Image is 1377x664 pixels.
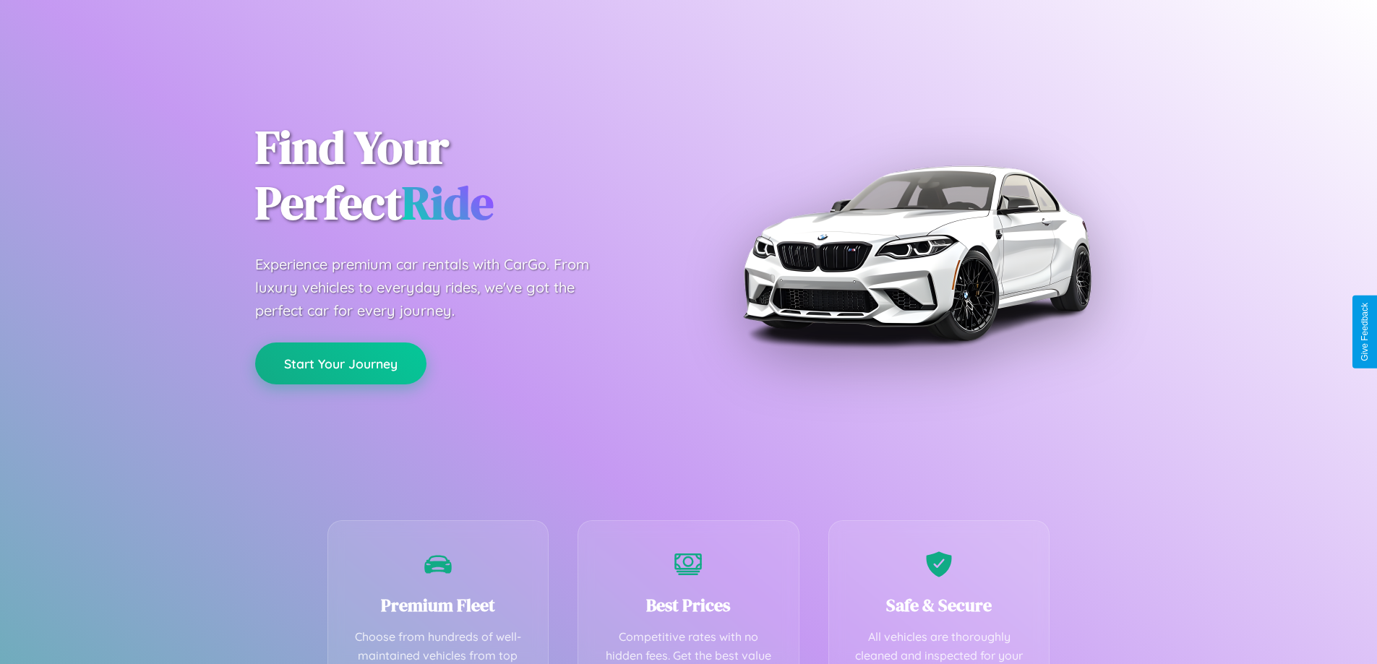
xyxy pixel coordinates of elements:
span: Ride [402,171,494,234]
h3: Premium Fleet [350,593,527,617]
button: Start Your Journey [255,342,426,384]
img: Premium BMW car rental vehicle [736,72,1097,434]
div: Give Feedback [1360,303,1370,361]
h3: Best Prices [600,593,777,617]
p: Experience premium car rentals with CarGo. From luxury vehicles to everyday rides, we've got the ... [255,253,617,322]
h1: Find Your Perfect [255,120,667,231]
h3: Safe & Secure [851,593,1028,617]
